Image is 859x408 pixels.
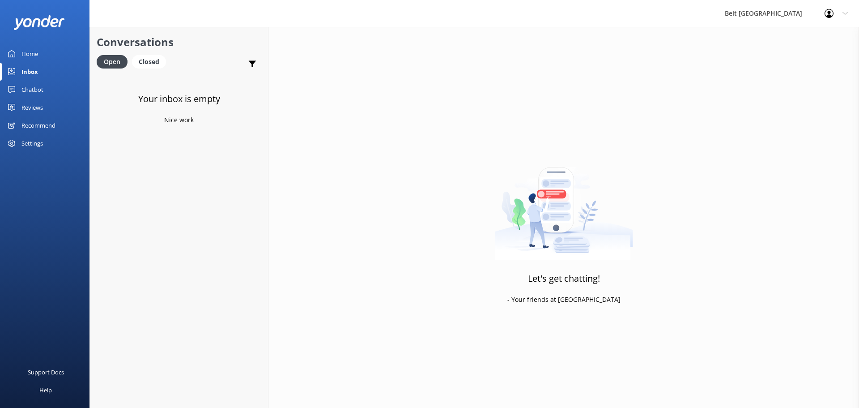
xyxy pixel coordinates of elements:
[13,15,65,30] img: yonder-white-logo.png
[138,92,220,106] h3: Your inbox is empty
[97,56,132,66] a: Open
[39,381,52,399] div: Help
[132,55,166,69] div: Closed
[97,55,128,69] div: Open
[21,81,43,99] div: Chatbot
[164,115,194,125] p: Nice work
[28,363,64,381] div: Support Docs
[21,63,38,81] div: Inbox
[97,34,261,51] h2: Conversations
[528,271,600,286] h3: Let's get chatting!
[21,45,38,63] div: Home
[507,295,621,305] p: - Your friends at [GEOGRAPHIC_DATA]
[21,116,55,134] div: Recommend
[495,148,633,260] img: artwork of a man stealing a conversation from at giant smartphone
[21,134,43,152] div: Settings
[132,56,170,66] a: Closed
[21,99,43,116] div: Reviews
